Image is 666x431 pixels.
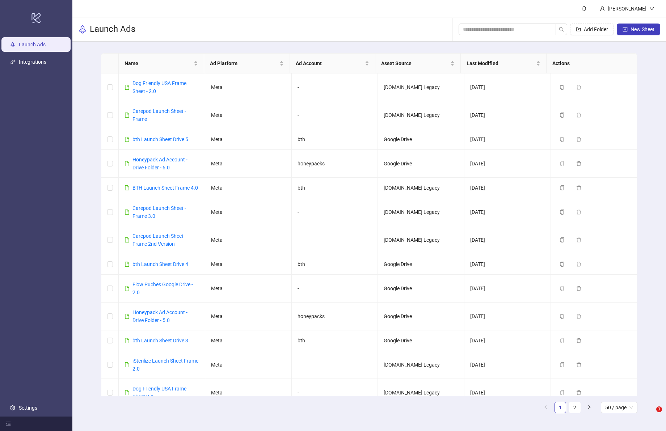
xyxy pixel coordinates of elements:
a: Dog Friendly USA Frame Sheet 2.0 [132,386,186,400]
span: search [559,27,564,32]
span: delete [576,286,581,291]
a: bth Launch Sheet Drive 4 [132,261,188,267]
td: [DOMAIN_NAME] Legacy [378,379,464,407]
span: New Sheet [631,26,654,32]
td: [DATE] [464,254,551,275]
td: [DOMAIN_NAME] Legacy [378,226,464,254]
span: delete [576,137,581,142]
a: iSterilize Launch Sheet Frame 2.0 [132,358,198,372]
td: [DATE] [464,303,551,330]
td: bth [292,129,378,150]
li: 1 [555,402,566,413]
span: copy [560,161,565,166]
a: Honeypack Ad Account - Drive Folder - 5.0 [132,309,187,323]
span: left [544,405,548,409]
td: - [292,73,378,101]
th: Actions [547,54,632,73]
a: bth Launch Sheet Drive 5 [132,136,188,142]
span: Name [125,59,192,67]
span: delete [576,390,581,395]
td: [DATE] [464,275,551,303]
td: - [292,379,378,407]
span: delete [576,362,581,367]
span: file [125,262,130,267]
td: bth [292,178,378,198]
td: Meta [205,275,292,303]
td: [DATE] [464,198,551,226]
span: Ad Platform [210,59,278,67]
td: [DATE] [464,330,551,351]
td: bth [292,330,378,351]
span: file [125,390,130,395]
td: [DATE] [464,178,551,198]
a: Launch Ads [19,42,46,47]
td: Google Drive [378,129,464,150]
td: Google Drive [378,275,464,303]
span: down [649,6,654,11]
span: file [125,286,130,291]
td: Meta [205,379,292,407]
span: file [125,338,130,343]
td: Meta [205,129,292,150]
span: file [125,85,130,90]
td: honeypacks [292,150,378,178]
td: [DATE] [464,379,551,407]
span: Add Folder [584,26,608,32]
h3: Launch Ads [90,24,135,35]
td: [DOMAIN_NAME] Legacy [378,73,464,101]
td: Meta [205,303,292,330]
span: delete [576,85,581,90]
th: Asset Source [375,54,461,73]
td: honeypacks [292,303,378,330]
td: Meta [205,330,292,351]
span: file [125,113,130,118]
a: Integrations [19,59,46,65]
span: 50 / page [605,402,633,413]
td: Google Drive [378,303,464,330]
span: file [125,237,130,242]
span: delete [576,338,581,343]
td: [DATE] [464,73,551,101]
span: file [125,314,130,319]
span: copy [560,338,565,343]
div: [PERSON_NAME] [605,5,649,13]
td: Meta [205,178,292,198]
span: right [587,405,591,409]
span: delete [576,210,581,215]
span: file [125,137,130,142]
span: copy [560,314,565,319]
span: plus-square [623,27,628,32]
td: [DATE] [464,226,551,254]
a: Settings [19,405,37,411]
td: bth [292,254,378,275]
span: copy [560,210,565,215]
span: delete [576,237,581,242]
td: [DOMAIN_NAME] Legacy [378,198,464,226]
a: Carepod Launch Sheet - Frame 2nd Version [132,233,186,247]
span: bell [582,6,587,11]
span: delete [576,161,581,166]
td: - [292,351,378,379]
span: copy [560,362,565,367]
span: file [125,185,130,190]
button: Add Folder [570,24,614,35]
li: Next Page [583,402,595,413]
li: Previous Page [540,402,552,413]
span: delete [576,262,581,267]
a: Carepod Launch Sheet - Frame [132,108,186,122]
td: - [292,226,378,254]
td: Meta [205,254,292,275]
td: Meta [205,226,292,254]
span: user [600,6,605,11]
th: Ad Account [290,54,375,73]
span: file [125,161,130,166]
td: - [292,275,378,303]
td: Meta [205,73,292,101]
div: Page Size [601,402,637,413]
span: menu-fold [6,421,11,426]
span: copy [560,286,565,291]
a: Flow Puches Google Drive - 2.0 [132,282,193,295]
span: delete [576,314,581,319]
td: Google Drive [378,150,464,178]
th: Ad Platform [204,54,290,73]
